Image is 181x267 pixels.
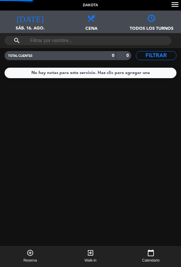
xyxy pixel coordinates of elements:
i: [DATE] [17,14,44,22]
button: Filtrar [136,51,176,60]
i: search [13,37,21,44]
strong: 0 [112,54,114,58]
span: Dakota [83,2,98,8]
i: calendar_today [147,249,154,256]
i: exit_to_app [87,249,94,256]
span: Reserva [24,258,37,264]
span: Calendario [142,258,160,264]
span: TOTAL CLIENTES [8,54,33,57]
div: No hay notas para este servicio. Haz clic para agregar una [31,69,150,76]
input: Filtrar por nombre... [30,36,146,45]
button: exit_to_appWalk-in [60,246,121,267]
i: add_circle_outline [27,249,34,256]
strong: 0 [126,54,130,58]
span: Walk-in [84,258,97,264]
button: calendar_todayCalendario [121,246,181,267]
